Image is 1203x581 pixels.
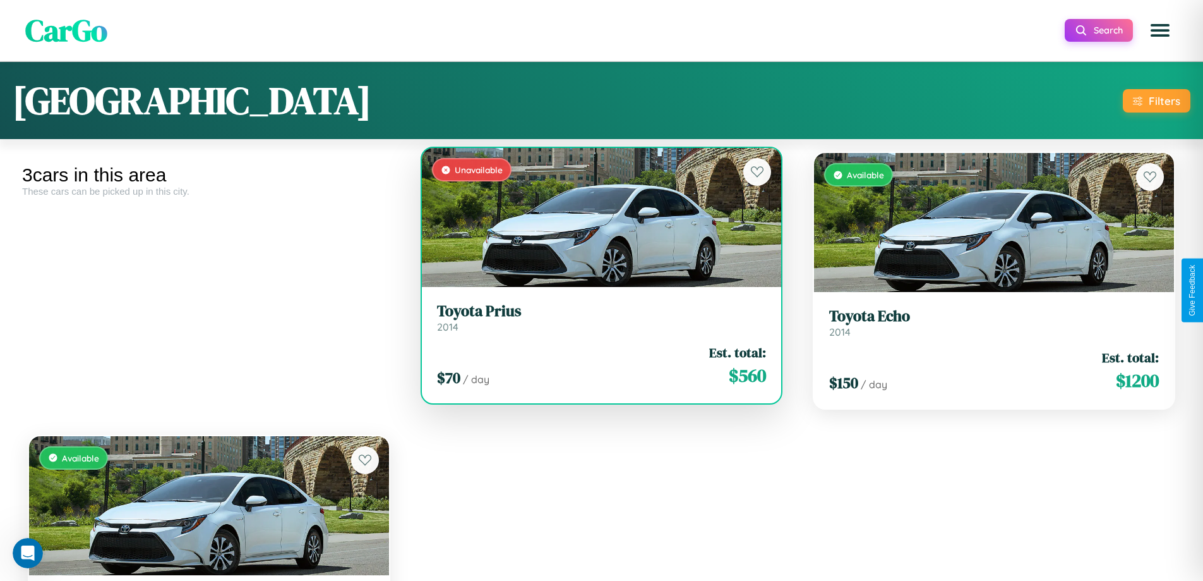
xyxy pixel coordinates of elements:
[1116,368,1159,393] span: $ 1200
[829,326,851,338] span: 2014
[829,307,1159,326] h3: Toyota Echo
[455,164,503,175] span: Unavailable
[829,307,1159,338] a: Toyota Echo2014
[847,169,884,180] span: Available
[1188,265,1197,316] div: Give Feedback
[437,367,460,388] span: $ 70
[709,343,766,362] span: Est. total:
[25,9,107,51] span: CarGo
[861,378,887,391] span: / day
[62,453,99,463] span: Available
[1123,89,1190,113] button: Filters
[463,373,489,386] span: / day
[437,302,767,321] h3: Toyota Prius
[22,186,396,197] div: These cars can be picked up in this city.
[829,372,858,393] span: $ 150
[437,302,767,333] a: Toyota Prius2014
[1149,94,1180,107] div: Filters
[1094,25,1123,36] span: Search
[13,538,43,568] iframe: Intercom live chat
[1102,348,1159,367] span: Est. total:
[22,164,396,186] div: 3 cars in this area
[729,363,766,388] span: $ 560
[1142,13,1178,48] button: Open menu
[437,321,458,333] span: 2014
[1065,19,1133,42] button: Search
[13,75,371,126] h1: [GEOGRAPHIC_DATA]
